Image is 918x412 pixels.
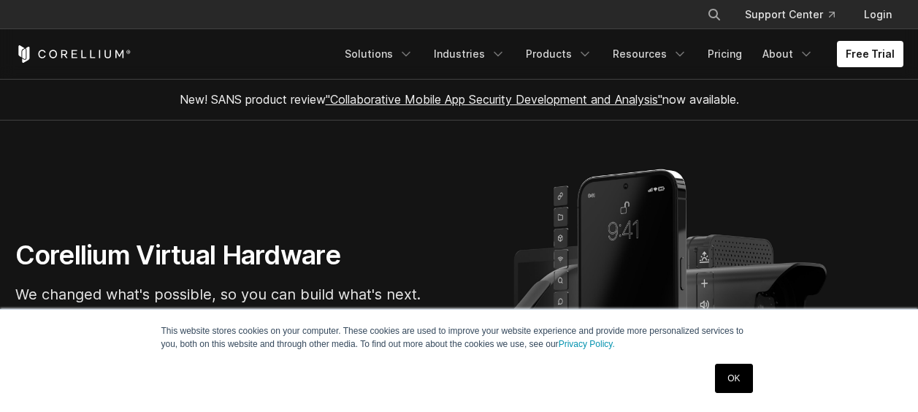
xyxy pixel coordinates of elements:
[604,41,696,67] a: Resources
[837,41,903,67] a: Free Trial
[701,1,727,28] button: Search
[15,239,454,272] h1: Corellium Virtual Hardware
[754,41,822,67] a: About
[699,41,751,67] a: Pricing
[689,1,903,28] div: Navigation Menu
[15,45,131,63] a: Corellium Home
[15,283,454,349] p: We changed what's possible, so you can build what's next. Virtual devices for iOS, Android, and A...
[425,41,514,67] a: Industries
[161,324,757,351] p: This website stores cookies on your computer. These cookies are used to improve your website expe...
[715,364,752,393] a: OK
[180,92,739,107] span: New! SANS product review now available.
[517,41,601,67] a: Products
[559,339,615,349] a: Privacy Policy.
[852,1,903,28] a: Login
[336,41,422,67] a: Solutions
[733,1,846,28] a: Support Center
[326,92,662,107] a: "Collaborative Mobile App Security Development and Analysis"
[336,41,903,67] div: Navigation Menu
